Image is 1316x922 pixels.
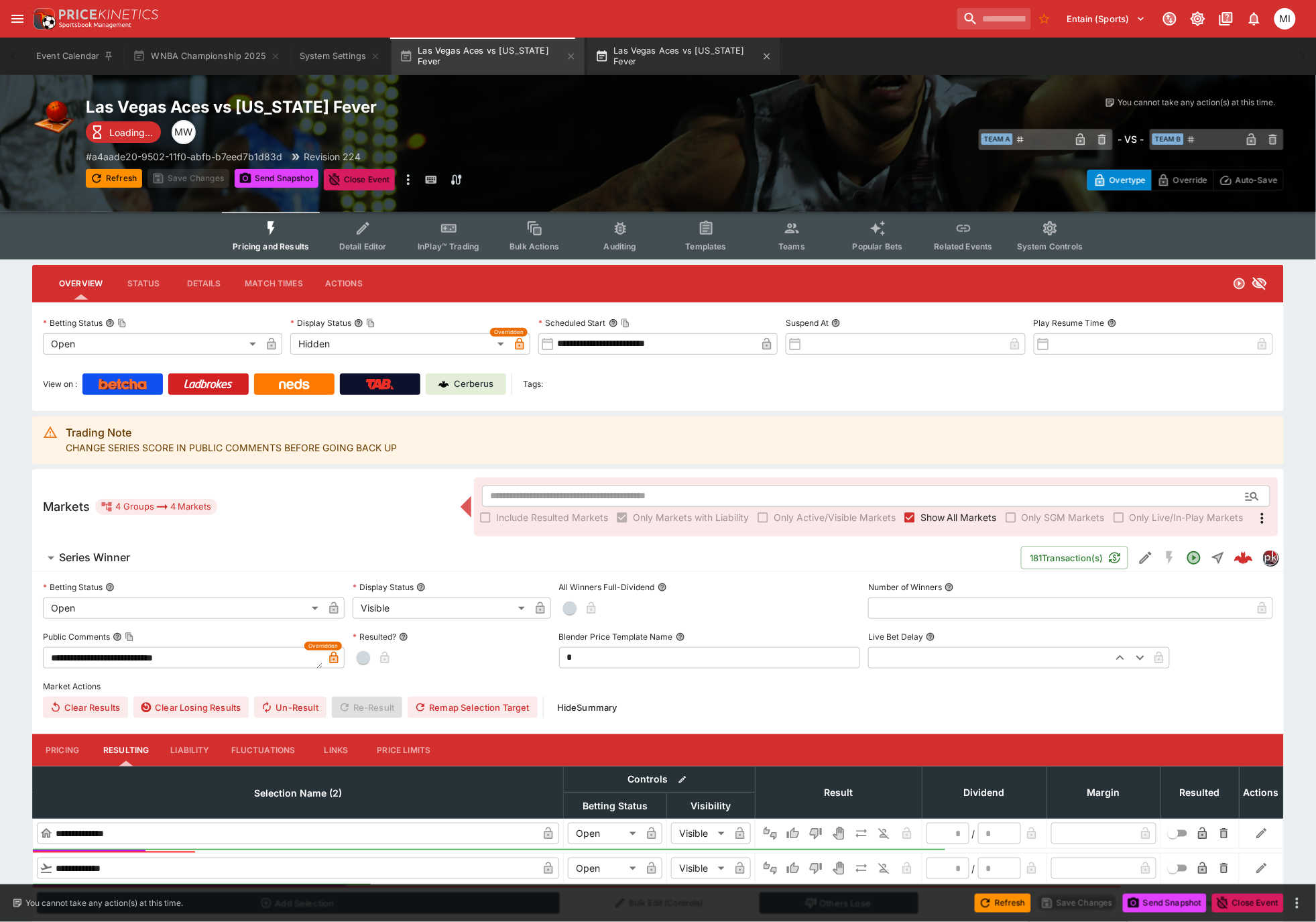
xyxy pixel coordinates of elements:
[353,581,414,593] p: Display Status
[1059,8,1154,30] button: Select Tenant
[43,317,103,329] p: Betting Status
[1152,133,1184,145] span: Team B
[172,120,196,144] div: Michael Wilczynski
[290,317,351,329] p: Display Status
[1254,510,1270,526] svg: More
[1240,766,1284,818] th: Actions
[1108,319,1117,328] button: Play Resume Time
[43,581,103,593] p: Betting Status
[353,597,530,619] div: Visible
[674,771,691,789] button: Bulk edit
[32,97,75,139] img: basketball.png
[28,38,122,75] button: Event Calendar
[239,785,357,801] span: Selection Name (2)
[922,766,1047,818] th: Dividend
[1034,8,1055,30] button: No Bookmarks
[568,823,641,844] div: Open
[367,734,442,766] button: Price Limits
[101,499,212,515] div: 4 Groups 4 Markets
[945,583,954,592] button: Number of Winners
[43,499,90,514] h5: Markets
[782,858,804,879] button: Win
[1186,7,1210,31] button: Toggle light/dark mode
[113,268,174,300] button: Status
[1130,510,1244,524] span: Only Live/In-Play Markets
[392,38,585,75] button: Las Vegas Aces vs [US_STATE] Fever
[1134,546,1158,570] button: Edit Detail
[438,379,449,390] img: Cerberus
[86,97,685,117] h2: Copy To Clipboard
[1047,766,1161,818] th: Margin
[671,823,729,844] div: Visible
[1234,549,1253,567] img: logo-cerberus--red.svg
[399,632,408,642] button: Resulted?
[564,766,756,793] th: Controls
[366,379,394,390] img: TabNZ
[686,241,727,251] span: Templates
[1087,170,1284,190] div: Start From
[975,894,1031,913] button: Refresh
[1118,97,1276,109] p: You cannot take any action(s) at this time.
[366,319,375,328] button: Copy To Clipboard
[874,858,895,879] button: Eliminated In Play
[25,897,183,909] p: You cannot take any action(s) at this time.
[1274,8,1296,30] div: michael.wilczynski
[5,7,29,31] button: open drawer
[831,319,841,328] button: Suspend At
[222,212,1093,260] div: Event type filters
[235,169,318,188] button: Send Snapshot
[1123,894,1207,913] button: Send Snapshot
[633,510,749,524] span: Only Markets with Liability
[853,241,903,251] span: Popular Bets
[851,823,872,844] button: Push
[160,734,220,766] button: Liability
[426,373,506,395] a: Cerberus
[59,9,158,19] img: PriceKinetics
[400,169,416,190] button: more
[254,697,326,718] button: Un-Result
[1233,277,1246,290] svg: Open
[339,241,387,251] span: Detail Editor
[43,631,110,642] p: Public Comments
[105,583,115,592] button: Betting Status
[1173,173,1207,187] p: Override
[48,268,113,300] button: Overview
[32,734,93,766] button: Pricing
[314,268,374,300] button: Actions
[59,22,131,28] img: Sportsbook Management
[1110,173,1146,187] p: Overtype
[760,858,781,879] button: Not Set
[568,798,662,814] span: Betting Status
[304,150,361,164] p: Revision 224
[455,378,494,391] p: Cerberus
[66,424,397,441] div: Trading Note
[332,697,402,718] span: Re-Result
[66,420,397,460] div: CHANGE SERIES SCORE IN PUBLIC COMMENTS BEFORE GOING BACK UP
[549,697,625,718] button: HideSummary
[32,544,1021,571] button: Series Winner
[658,583,667,592] button: All Winners Full-Dividend
[778,241,805,251] span: Teams
[43,333,261,355] div: Open
[133,697,249,718] button: Clear Losing Results
[510,241,559,251] span: Bulk Actions
[756,766,922,818] th: Result
[972,862,975,876] div: /
[43,373,77,395] label: View on :
[1262,550,1278,566] div: pricekinetics
[353,631,396,642] p: Resulted?
[609,319,618,328] button: Scheduled StartCopy To Clipboard
[559,581,655,593] p: All Winners Full-Dividend
[496,510,608,524] span: Include Resulted Markets
[43,697,128,718] button: Clear Results
[279,379,309,390] img: Neds
[805,823,827,844] button: Lose
[1213,170,1284,190] button: Auto-Save
[671,858,729,879] div: Visible
[868,631,923,642] p: Live Bet Delay
[1118,132,1144,146] h6: - VS -
[1234,549,1253,567] div: 4ac525d9-4379-496a-837d-4541f48d1d96
[957,8,1031,30] input: search
[113,632,122,642] button: Public CommentsCopy To Clipboard
[568,858,641,879] div: Open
